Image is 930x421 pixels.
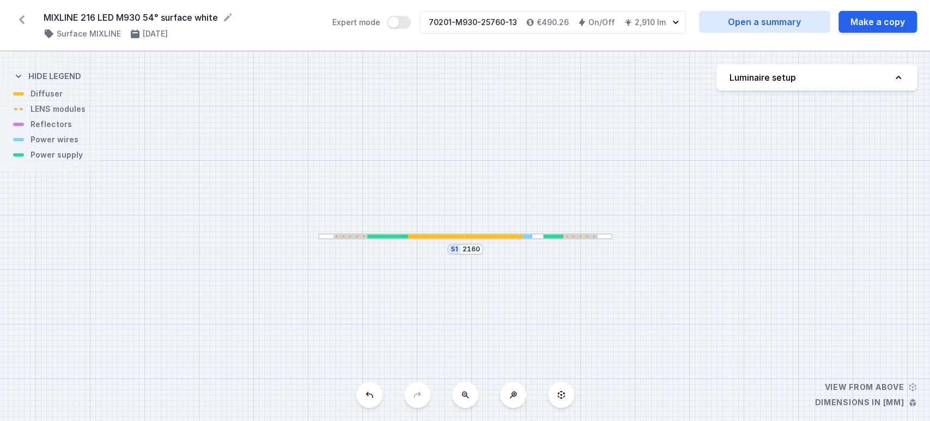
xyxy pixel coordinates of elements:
h4: Surface MIXLINE [57,28,121,39]
h4: On/Off [588,17,615,28]
h4: €490.26 [537,17,569,28]
a: Open a summary [699,11,830,33]
input: Dimension [mm] [463,245,480,254]
h4: 2,910 lm [635,17,666,28]
div: 70201-M930-25760-13 [429,17,517,28]
button: Hide legend [13,62,81,88]
button: Expert mode [387,16,411,29]
button: 70201-M930-25760-13€490.26On/Off2,910 lm [420,11,686,34]
button: Luminaire setup [716,64,917,91]
h4: Luminaire setup [730,71,796,84]
label: Expert mode [332,16,411,29]
form: MIXLINE 216 LED M930 54° surface white [44,11,319,24]
h4: Hide legend [28,71,81,82]
button: Rename project [222,12,233,23]
h4: [DATE] [143,28,168,39]
button: Make a copy [838,11,917,33]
